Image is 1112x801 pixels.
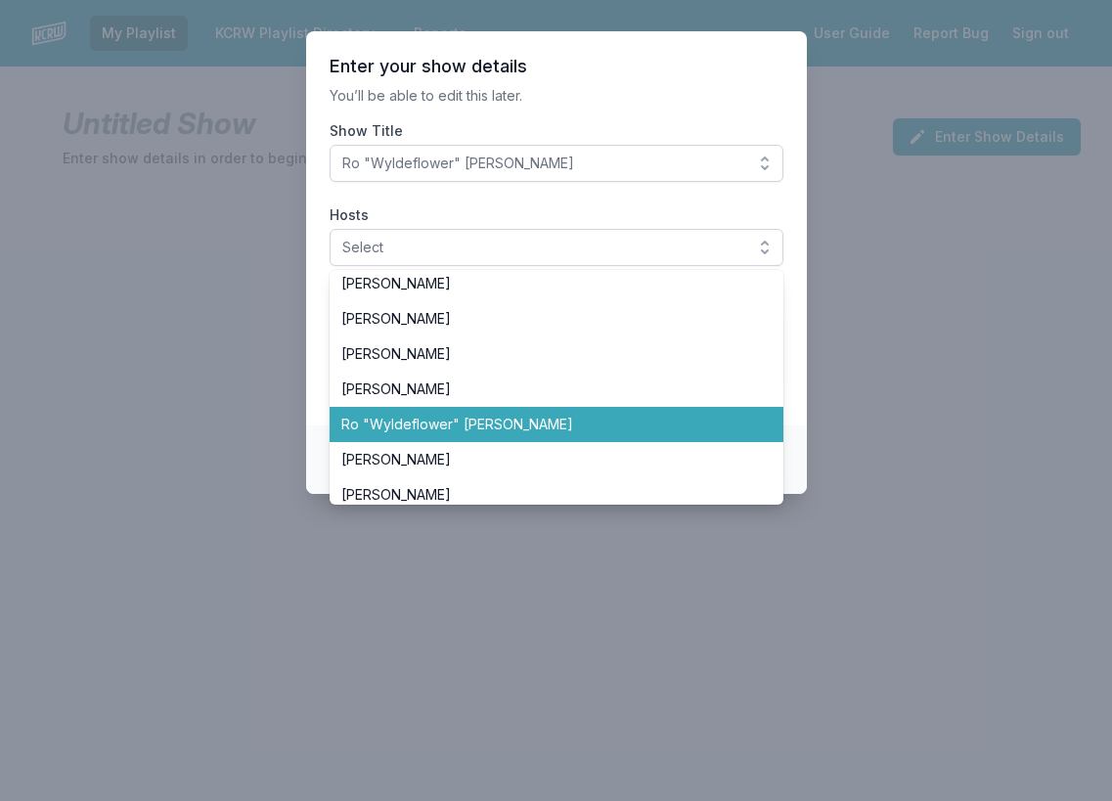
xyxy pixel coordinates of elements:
button: Select [330,229,783,266]
header: Enter your show details [330,55,783,78]
span: [PERSON_NAME] [341,450,748,469]
span: Ro "Wyldeflower" [PERSON_NAME] [342,154,743,173]
p: You’ll be able to edit this later. [330,86,783,106]
label: Hosts [330,205,783,225]
span: [PERSON_NAME] [341,274,748,293]
span: [PERSON_NAME] [341,344,748,364]
button: Ro "Wyldeflower" [PERSON_NAME] [330,145,783,182]
span: Select [342,238,743,257]
span: Ro "Wyldeflower" [PERSON_NAME] [341,415,748,434]
span: [PERSON_NAME] [341,309,748,329]
span: [PERSON_NAME] [341,485,748,505]
span: [PERSON_NAME] [341,379,748,399]
label: Show Title [330,121,783,141]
